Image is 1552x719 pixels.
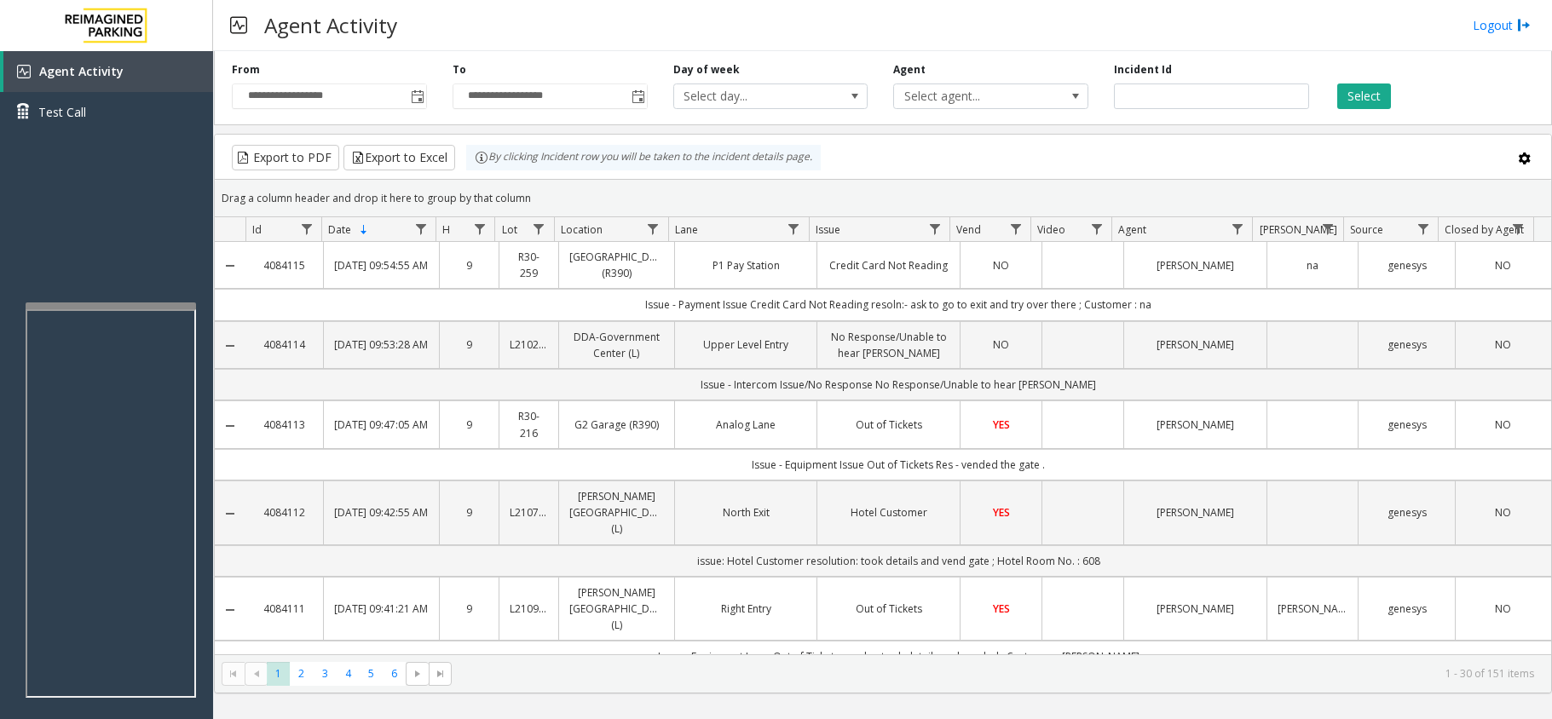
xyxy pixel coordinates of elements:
[993,417,1010,432] span: YES
[527,217,550,240] a: Lot Filter Menu
[685,257,807,273] a: P1 Pay Station
[232,145,339,170] button: Export to PDF
[357,223,371,237] span: Sortable
[252,222,262,237] span: Id
[1411,217,1434,240] a: Source Filter Menu
[1495,337,1511,352] span: NO
[1369,336,1444,353] a: genesys
[1004,217,1027,240] a: Vend Filter Menu
[923,217,946,240] a: Issue Filter Menu
[450,601,488,617] a: 9
[510,504,548,521] a: L21078900
[1473,16,1531,34] a: Logout
[1278,257,1348,273] a: na
[894,84,1048,108] span: Select agent...
[828,504,949,521] a: Hotel Customer
[1134,257,1256,273] a: [PERSON_NAME]
[993,601,1010,616] span: YES
[38,103,86,121] span: Test Call
[1316,217,1339,240] a: Parker Filter Menu
[1134,504,1256,521] a: [PERSON_NAME]
[510,249,548,281] a: R30-259
[1278,601,1348,617] a: [PERSON_NAME]
[1226,217,1249,240] a: Agent Filter Menu
[569,584,664,634] a: [PERSON_NAME][GEOGRAPHIC_DATA] (L)
[267,662,290,685] span: Page 1
[334,257,429,273] a: [DATE] 09:54:55 AM
[1495,417,1511,432] span: NO
[1134,601,1256,617] a: [PERSON_NAME]
[1085,217,1108,240] a: Video Filter Menu
[450,257,488,273] a: 9
[561,222,603,237] span: Location
[256,257,313,273] a: 4084115
[334,417,429,433] a: [DATE] 09:47:05 AM
[1369,257,1444,273] a: genesys
[1350,222,1383,237] span: Source
[39,63,124,79] span: Agent Activity
[343,145,455,170] button: Export to Excel
[816,222,840,237] span: Issue
[828,601,949,617] a: Out of Tickets
[510,336,548,353] a: L21023900
[1134,417,1256,433] a: [PERSON_NAME]
[245,449,1551,480] td: Issue - Equipment Issue Out of Tickets Res - vended the gate .
[409,217,432,240] a: Date Filter Menu
[215,603,245,617] a: Collapse Details
[453,62,466,78] label: To
[3,51,213,92] a: Agent Activity
[1517,16,1531,34] img: logout
[993,337,1009,352] span: NO
[1369,504,1444,521] a: genesys
[256,417,313,433] a: 4084113
[893,62,926,78] label: Agent
[450,504,488,521] a: 9
[215,507,245,521] a: Collapse Details
[411,667,424,681] span: Go to the next page
[1466,336,1541,353] a: NO
[971,336,1031,353] a: NO
[993,258,1009,273] span: NO
[245,369,1551,400] td: Issue - Intercom Issue/No Response No Response/Unable to hear [PERSON_NAME]
[1118,222,1146,237] span: Agent
[642,217,665,240] a: Location Filter Menu
[406,662,429,686] span: Go to the next page
[1337,83,1391,109] button: Select
[569,488,664,538] a: [PERSON_NAME][GEOGRAPHIC_DATA] (L)
[569,249,664,281] a: [GEOGRAPHIC_DATA] (R390)
[628,84,647,108] span: Toggle popup
[334,504,429,521] a: [DATE] 09:42:55 AM
[1466,504,1541,521] a: NO
[1507,217,1530,240] a: Closed by Agent Filter Menu
[256,504,313,521] a: 4084112
[1445,222,1524,237] span: Closed by Agent
[828,417,949,433] a: Out of Tickets
[971,417,1031,433] a: YES
[1369,601,1444,617] a: genesys
[1369,417,1444,433] a: genesys
[1495,601,1511,616] span: NO
[290,662,313,685] span: Page 2
[215,419,245,433] a: Collapse Details
[685,601,807,617] a: Right Entry
[17,65,31,78] img: 'icon'
[230,4,247,46] img: pageIcon
[569,329,664,361] a: DDA-Government Center (L)
[673,62,740,78] label: Day of week
[383,662,406,685] span: Page 6
[215,339,245,353] a: Collapse Details
[1495,258,1511,273] span: NO
[685,336,807,353] a: Upper Level Entry
[828,257,949,273] a: Credit Card Not Reading
[685,417,807,433] a: Analog Lane
[462,666,1534,681] kendo-pager-info: 1 - 30 of 151 items
[215,183,1551,213] div: Drag a column header and drop it here to group by that column
[429,662,452,686] span: Go to the last page
[450,336,488,353] a: 9
[1495,505,1511,520] span: NO
[245,545,1551,577] td: issue: Hotel Customer resolution: took details and vend gate ; Hotel Room No. : 608
[245,289,1551,320] td: Issue - Payment Issue Credit Card Not Reading resoln:- ask to go to exit and try over there ; Cus...
[466,145,821,170] div: By clicking Incident row you will be taken to the incident details page.
[993,505,1010,520] span: YES
[215,217,1551,654] div: Data table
